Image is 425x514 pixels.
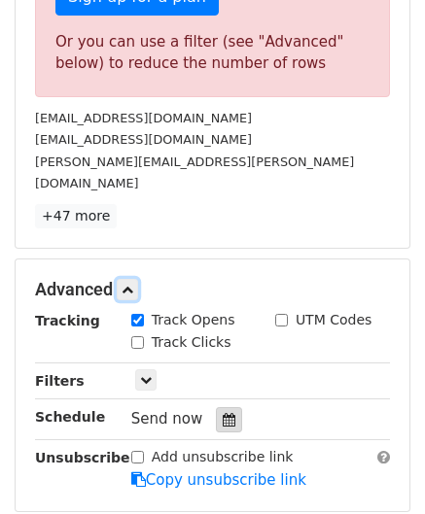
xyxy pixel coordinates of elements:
[35,132,252,147] small: [EMAIL_ADDRESS][DOMAIN_NAME]
[131,410,203,428] span: Send now
[35,111,252,125] small: [EMAIL_ADDRESS][DOMAIN_NAME]
[35,279,390,300] h5: Advanced
[328,421,425,514] iframe: Chat Widget
[35,409,105,425] strong: Schedule
[296,310,372,330] label: UTM Codes
[35,373,85,389] strong: Filters
[35,154,354,191] small: [PERSON_NAME][EMAIL_ADDRESS][PERSON_NAME][DOMAIN_NAME]
[131,471,306,489] a: Copy unsubscribe link
[152,332,231,353] label: Track Clicks
[152,447,294,467] label: Add unsubscribe link
[35,450,130,465] strong: Unsubscribe
[55,31,370,75] div: Or you can use a filter (see "Advanced" below) to reduce the number of rows
[35,204,117,228] a: +47 more
[152,310,235,330] label: Track Opens
[35,313,100,328] strong: Tracking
